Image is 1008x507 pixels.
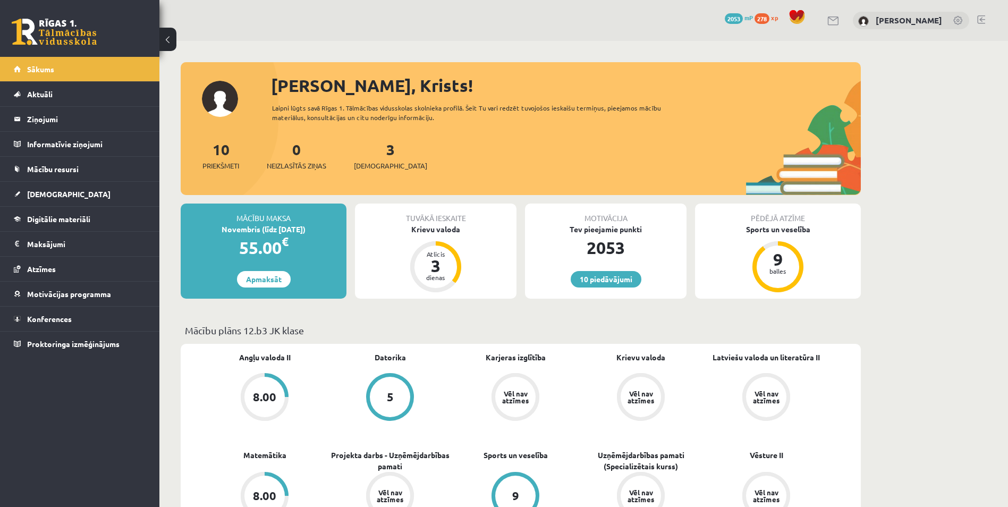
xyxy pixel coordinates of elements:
[14,232,146,256] a: Maksājumi
[755,13,783,22] a: 278 xp
[420,251,452,257] div: Atlicis
[771,13,778,22] span: xp
[14,57,146,81] a: Sākums
[387,391,394,403] div: 5
[354,140,427,171] a: 3[DEMOGRAPHIC_DATA]
[512,490,519,502] div: 9
[578,450,704,472] a: Uzņēmējdarbības pamati (Specializētais kurss)
[354,160,427,171] span: [DEMOGRAPHIC_DATA]
[751,489,781,503] div: Vēl nav atzīmes
[202,373,327,423] a: 8.00
[695,224,861,235] div: Sports un veselība
[253,490,276,502] div: 8.00
[704,373,829,423] a: Vēl nav atzīmes
[27,289,111,299] span: Motivācijas programma
[272,103,680,122] div: Laipni lūgts savā Rīgas 1. Tālmācības vidusskolas skolnieka profilā. Šeit Tu vari redzēt tuvojošo...
[355,224,516,235] div: Krievu valoda
[626,390,656,404] div: Vēl nav atzīmes
[876,15,942,26] a: [PERSON_NAME]
[695,224,861,294] a: Sports un veselība 9 balles
[571,271,641,288] a: 10 piedāvājumi
[27,214,90,224] span: Digitālie materiāli
[327,373,453,423] a: 5
[858,16,869,27] img: Krists Salmins
[525,235,687,260] div: 2053
[578,373,704,423] a: Vēl nav atzīmes
[282,234,289,249] span: €
[626,489,656,503] div: Vēl nav atzīmes
[243,450,286,461] a: Matemātika
[355,224,516,294] a: Krievu valoda Atlicis 3 dienas
[762,251,794,268] div: 9
[762,268,794,274] div: balles
[375,352,406,363] a: Datorika
[755,13,769,24] span: 278
[181,224,346,235] div: Novembris (līdz [DATE])
[525,204,687,224] div: Motivācija
[751,390,781,404] div: Vēl nav atzīmes
[12,19,97,45] a: Rīgas 1. Tālmācības vidusskola
[14,82,146,106] a: Aktuāli
[27,232,146,256] legend: Maksājumi
[14,307,146,331] a: Konferences
[695,204,861,224] div: Pēdējā atzīme
[267,140,326,171] a: 0Neizlasītās ziņas
[27,64,54,74] span: Sākums
[501,390,530,404] div: Vēl nav atzīmes
[202,160,239,171] span: Priekšmeti
[181,235,346,260] div: 55.00
[271,73,861,98] div: [PERSON_NAME], Krists!
[486,352,546,363] a: Karjeras izglītība
[27,264,56,274] span: Atzīmes
[327,450,453,472] a: Projekta darbs - Uzņēmējdarbības pamati
[420,257,452,274] div: 3
[27,189,111,199] span: [DEMOGRAPHIC_DATA]
[14,132,146,156] a: Informatīvie ziņojumi
[267,160,326,171] span: Neizlasītās ziņas
[420,274,452,281] div: dienas
[725,13,743,24] span: 2053
[453,373,578,423] a: Vēl nav atzīmes
[14,282,146,306] a: Motivācijas programma
[713,352,820,363] a: Latviešu valoda un literatūra II
[375,489,405,503] div: Vēl nav atzīmes
[185,323,857,337] p: Mācību plāns 12.b3 JK klase
[744,13,753,22] span: mP
[355,204,516,224] div: Tuvākā ieskaite
[27,132,146,156] legend: Informatīvie ziņojumi
[525,224,687,235] div: Tev pieejamie punkti
[14,107,146,131] a: Ziņojumi
[27,107,146,131] legend: Ziņojumi
[725,13,753,22] a: 2053 mP
[14,257,146,281] a: Atzīmes
[253,391,276,403] div: 8.00
[27,339,120,349] span: Proktoringa izmēģinājums
[616,352,665,363] a: Krievu valoda
[14,207,146,231] a: Digitālie materiāli
[181,204,346,224] div: Mācību maksa
[27,314,72,324] span: Konferences
[14,157,146,181] a: Mācību resursi
[239,352,291,363] a: Angļu valoda II
[750,450,783,461] a: Vēsture II
[14,182,146,206] a: [DEMOGRAPHIC_DATA]
[27,89,53,99] span: Aktuāli
[202,140,239,171] a: 10Priekšmeti
[27,164,79,174] span: Mācību resursi
[237,271,291,288] a: Apmaksāt
[14,332,146,356] a: Proktoringa izmēģinājums
[484,450,548,461] a: Sports un veselība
